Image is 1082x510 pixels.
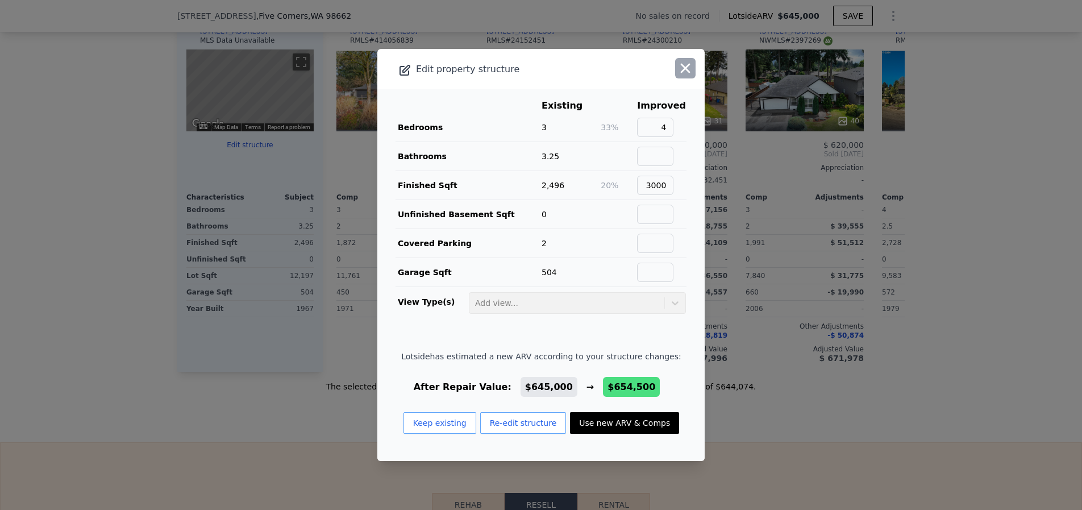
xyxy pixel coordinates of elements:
span: 2,496 [542,181,564,190]
td: View Type(s) [396,287,468,314]
span: 3 [542,123,547,132]
th: Improved [636,98,686,113]
span: 3.25 [542,152,559,161]
button: Use new ARV & Comps [570,412,679,434]
span: 0 [542,210,547,219]
button: Keep existing [403,412,476,434]
div: Edit property structure [377,61,639,77]
td: Finished Sqft [396,171,541,200]
span: 33% [601,123,618,132]
div: After Repair Value: → [401,380,681,394]
span: 2 [542,239,547,248]
span: 504 [542,268,557,277]
span: Lotside has estimated a new ARV according to your structure changes: [401,351,681,362]
span: $645,000 [525,382,573,392]
td: Bathrooms [396,142,541,171]
span: 20% [601,181,618,190]
span: $654,500 [607,382,655,392]
td: Unfinished Basement Sqft [396,200,541,229]
th: Existing [541,98,600,113]
button: Re-edit structure [480,412,567,434]
td: Garage Sqft [396,258,541,287]
td: Covered Parking [396,229,541,258]
td: Bedrooms [396,113,541,142]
